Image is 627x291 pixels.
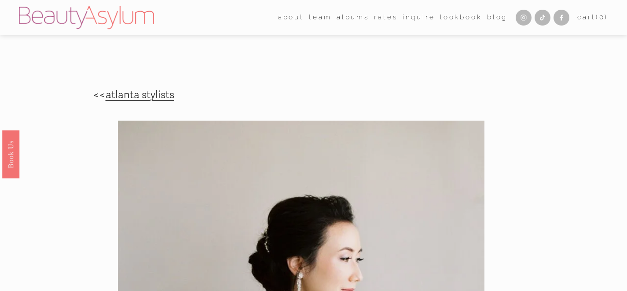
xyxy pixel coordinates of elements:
[535,10,550,26] a: TikTok
[278,11,304,24] span: about
[516,10,532,26] a: Instagram
[403,11,435,25] a: Inquire
[577,11,608,24] a: 0 items in cart
[374,11,397,25] a: Rates
[309,11,331,25] a: folder dropdown
[93,86,212,105] p: <<
[19,6,154,29] img: Beauty Asylum | Bridal Hair &amp; Makeup Charlotte &amp; Atlanta
[2,130,19,178] a: Book Us
[487,11,507,25] a: Blog
[106,88,174,101] a: atlanta stylists
[440,11,482,25] a: Lookbook
[309,11,331,24] span: team
[278,11,304,25] a: folder dropdown
[599,13,605,21] span: 0
[596,13,608,21] span: ( )
[554,10,569,26] a: Facebook
[337,11,369,25] a: albums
